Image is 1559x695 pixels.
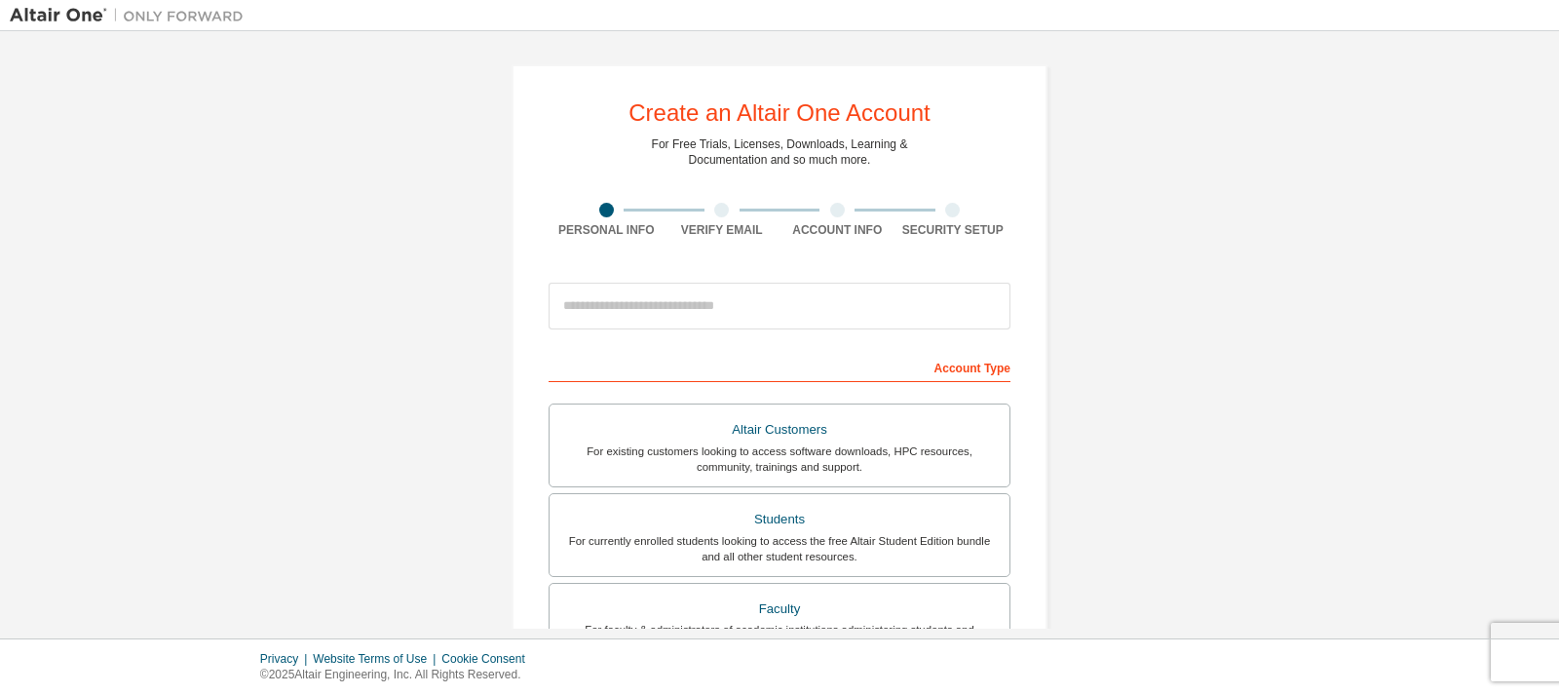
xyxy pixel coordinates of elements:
div: Create an Altair One Account [628,101,931,125]
p: © 2025 Altair Engineering, Inc. All Rights Reserved. [260,667,537,683]
div: Account Info [779,222,895,238]
div: Privacy [260,651,313,667]
div: For currently enrolled students looking to access the free Altair Student Edition bundle and all ... [561,533,998,564]
div: For existing customers looking to access software downloads, HPC resources, community, trainings ... [561,444,998,475]
div: For faculty & administrators of academic institutions administering students and accessing softwa... [561,622,998,653]
div: Account Type [549,351,1010,382]
div: Faculty [561,596,998,623]
div: Altair Customers [561,416,998,444]
div: Personal Info [549,222,665,238]
div: For Free Trials, Licenses, Downloads, Learning & Documentation and so much more. [652,136,908,168]
div: Cookie Consent [441,651,536,667]
div: Students [561,506,998,533]
div: Verify Email [665,222,780,238]
div: Security Setup [895,222,1011,238]
div: Website Terms of Use [313,651,441,667]
img: Altair One [10,6,253,25]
